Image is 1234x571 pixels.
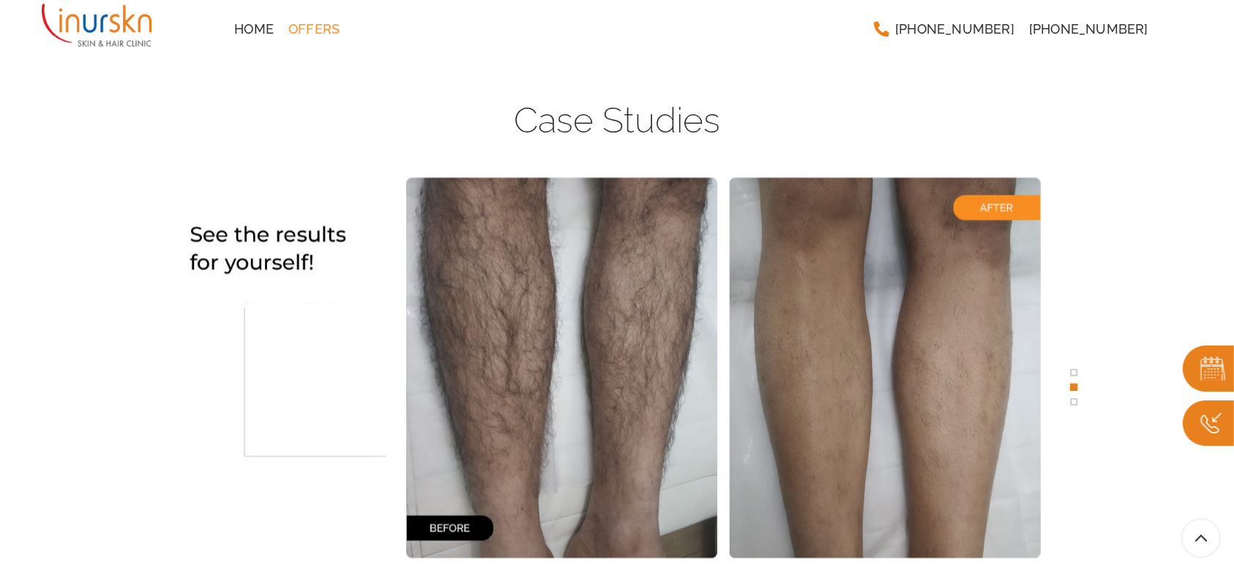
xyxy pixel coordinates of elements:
[1183,520,1219,556] a: Scroll To Top
[234,23,274,36] span: Home
[895,23,1014,36] span: [PHONE_NUMBER]
[227,15,281,44] a: Home
[1029,23,1148,36] span: [PHONE_NUMBER]
[288,23,340,36] span: Offers
[281,15,347,44] a: Offers
[866,15,1022,44] a: [PHONE_NUMBER]
[1022,15,1156,44] a: [PHONE_NUMBER]
[181,100,1053,142] h4: Case Studies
